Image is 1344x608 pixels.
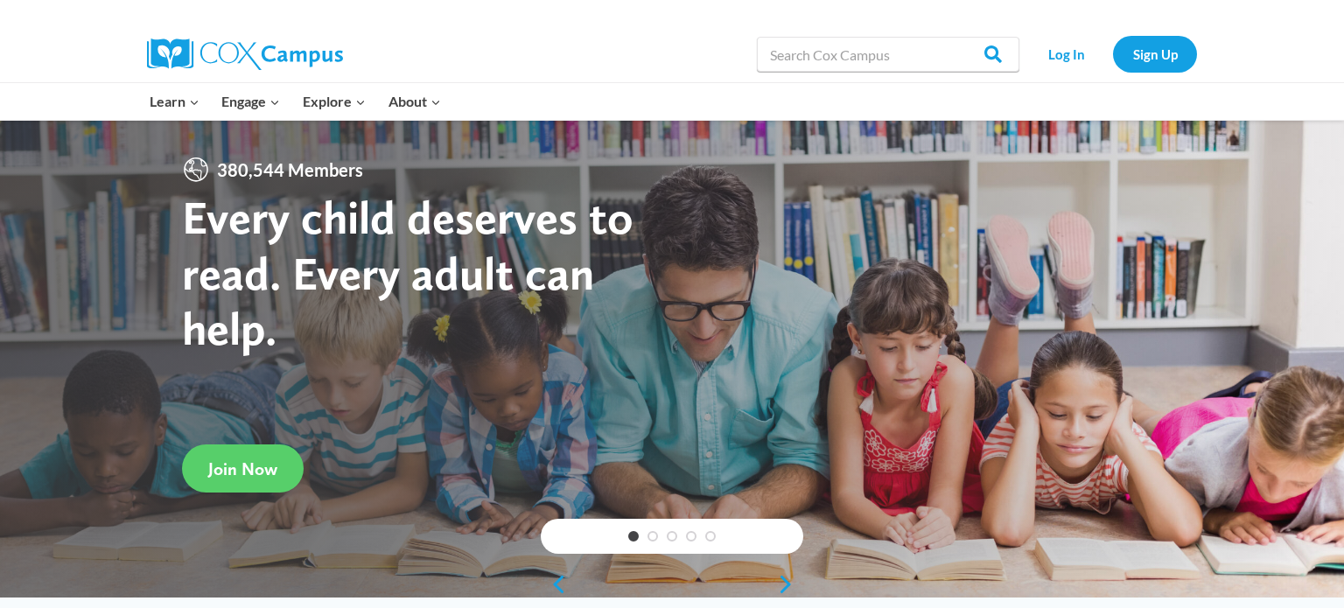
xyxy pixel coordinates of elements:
div: content slider buttons [541,567,803,602]
a: Log In [1028,36,1104,72]
input: Search Cox Campus [757,37,1019,72]
a: 2 [647,531,658,542]
a: 5 [705,531,716,542]
span: About [388,90,441,113]
span: Learn [150,90,199,113]
img: Cox Campus [147,38,343,70]
a: 3 [667,531,677,542]
nav: Primary Navigation [138,83,451,120]
span: Explore [303,90,366,113]
a: 4 [686,531,696,542]
a: next [777,574,803,595]
span: Join Now [208,458,277,479]
a: Sign Up [1113,36,1197,72]
a: 1 [628,531,639,542]
nav: Secondary Navigation [1028,36,1197,72]
a: previous [541,574,567,595]
strong: Every child deserves to read. Every adult can help. [182,189,633,356]
span: Engage [221,90,280,113]
span: 380,544 Members [210,156,370,184]
a: Join Now [182,444,304,493]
